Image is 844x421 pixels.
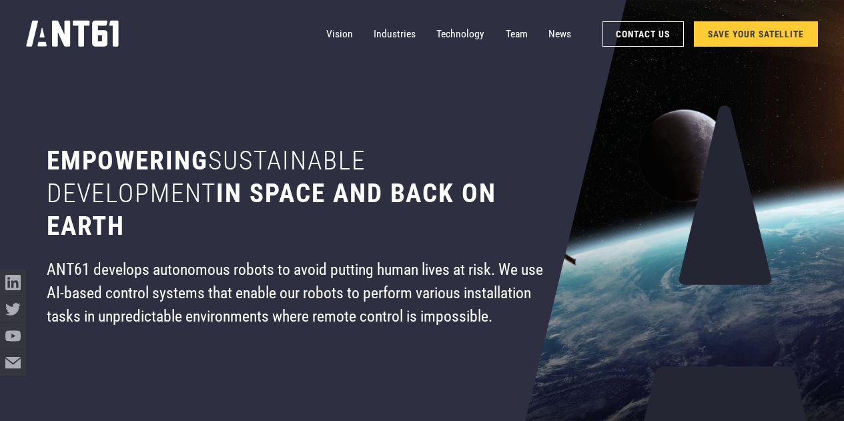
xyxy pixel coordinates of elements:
[47,145,366,209] span: sustainable development
[506,21,528,47] a: Team
[436,21,484,47] a: Technology
[374,21,416,47] a: Industries
[47,258,550,329] div: ANT61 develops autonomous robots to avoid putting human lives at risk. We use AI-based control sy...
[326,21,353,47] a: Vision
[694,21,818,47] a: SAVE YOUR SATELLITE
[26,17,119,51] a: home
[602,21,684,47] a: Contact Us
[47,145,550,243] h1: Empowering in space and back on earth
[548,21,571,47] a: News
